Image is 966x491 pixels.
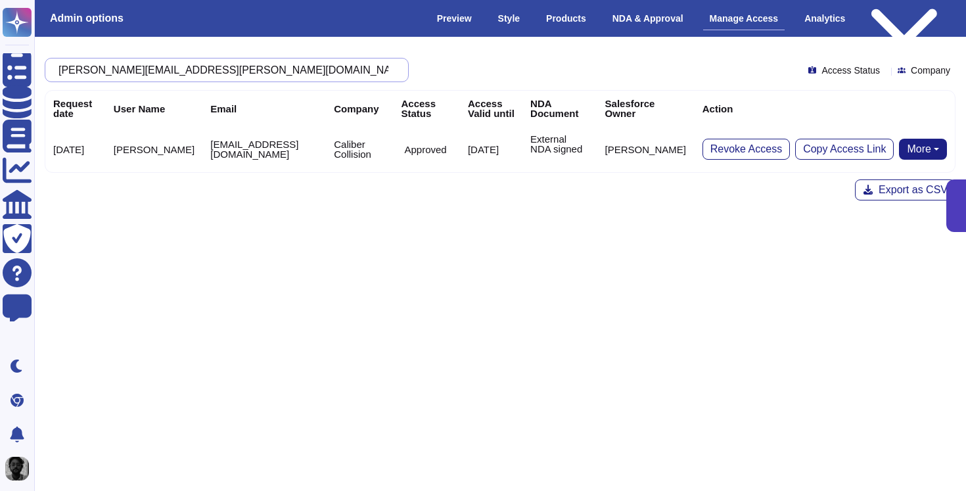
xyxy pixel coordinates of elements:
button: Copy Access Link [795,139,894,160]
th: Email [202,91,326,126]
input: Search by keywords [52,58,395,82]
span: Export as CSV [879,185,948,195]
td: [EMAIL_ADDRESS][DOMAIN_NAME] [202,126,326,172]
p: External NDA signed [530,134,589,154]
img: user [5,457,29,480]
button: user [3,454,38,483]
div: Preview [430,7,478,30]
td: [PERSON_NAME] [597,126,695,172]
th: Request date [45,91,106,126]
td: [DATE] [45,126,106,172]
button: Revoke Access [702,139,790,160]
p: Approved [404,145,446,154]
button: Export as CSV [855,179,955,200]
th: Company [326,91,393,126]
th: Access Valid until [460,91,522,126]
span: Access Status [821,66,880,75]
div: NDA & Approval [606,7,690,30]
button: More [899,139,947,160]
td: Caliber Collision [326,126,393,172]
th: Action [695,91,955,126]
div: Analytics [798,7,852,30]
div: Manage Access [703,7,785,30]
th: Access Status [393,91,459,126]
td: [DATE] [460,126,522,172]
h3: Admin options [50,12,124,24]
span: Copy Access Link [803,144,886,154]
th: NDA Document [522,91,597,126]
div: Products [540,7,593,30]
th: Salesforce Owner [597,91,695,126]
div: Style [492,7,526,30]
span: Revoke Access [710,144,782,154]
td: [PERSON_NAME] [106,126,202,172]
th: User Name [106,91,202,126]
span: Company [911,66,950,75]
